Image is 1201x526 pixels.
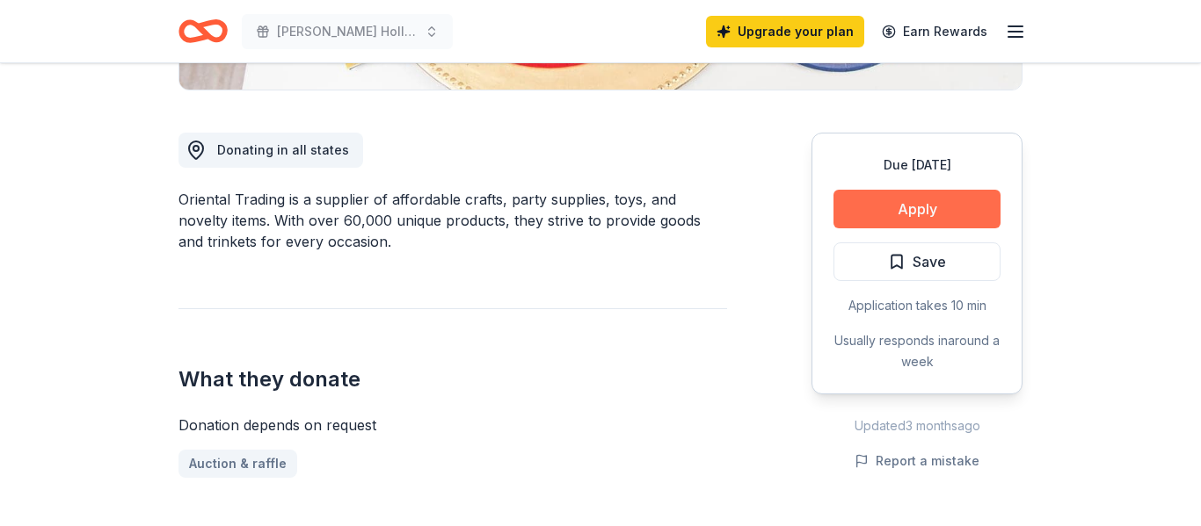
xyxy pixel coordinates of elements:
[277,21,418,42] span: [PERSON_NAME] Hollow Silent Auction 2026
[178,414,727,436] div: Donation depends on request
[833,330,1001,372] div: Usually responds in around a week
[178,365,727,393] h2: What they donate
[812,415,1023,436] div: Updated 3 months ago
[178,450,297,478] a: Auction & raffle
[833,190,1001,228] button: Apply
[913,250,946,273] span: Save
[706,16,864,47] a: Upgrade your plan
[217,142,349,157] span: Donating in all states
[833,155,1001,176] div: Due [DATE]
[833,242,1001,281] button: Save
[242,14,453,49] button: [PERSON_NAME] Hollow Silent Auction 2026
[178,189,727,252] div: Oriental Trading is a supplier of affordable crafts, party supplies, toys, and novelty items. Wit...
[871,16,998,47] a: Earn Rewards
[855,450,979,472] button: Report a mistake
[833,295,1001,316] div: Application takes 10 min
[178,11,228,52] a: Home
